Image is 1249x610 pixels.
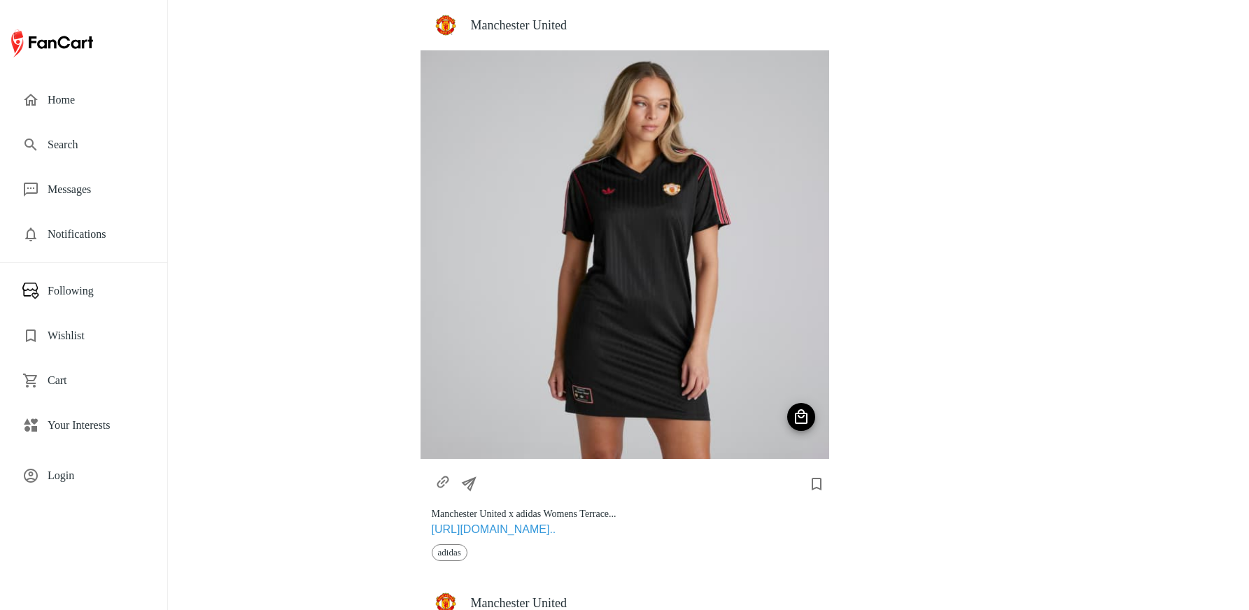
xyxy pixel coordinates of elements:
span: Login [48,467,145,484]
img: FanCart logo [11,27,93,60]
div: Cart [11,364,156,397]
div: Home [11,83,156,117]
img: store img [434,13,458,37]
h4: Manchester United [471,17,818,33]
span: Your Interests [48,417,145,434]
span: adidas [432,546,467,560]
div: Manchester United x adidas Womens Terrace... [432,507,818,521]
div: Your Interests [11,409,156,442]
button: Add to wishlist [804,471,829,497]
a: https://store.manutd.com/en/p/manchester-united-x-adidas-womens-terrace-icons-dress-black-3376 [429,477,457,489]
div: Notifications [11,218,156,251]
div: Following [11,274,156,308]
span: Search [48,136,145,153]
span: Notifications [48,226,145,243]
div: Search [11,128,156,162]
span: Following [48,283,145,299]
span: Messages [48,181,145,198]
span: Wishlist [48,327,145,344]
div: Messages [11,173,156,206]
div: Login [11,459,156,492]
div: Wishlist [11,319,156,353]
button: Shop [787,403,815,431]
span: Cart [48,372,145,389]
button: Share [457,468,485,499]
img: image of product [421,50,829,459]
a: [URL][DOMAIN_NAME].. [421,520,567,535]
span: Home [48,92,145,108]
button: https://store.manutd.com/en/p/manchester-united-x-adidas-womens-terrace-icons-dress-black-3376 [429,468,457,499]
